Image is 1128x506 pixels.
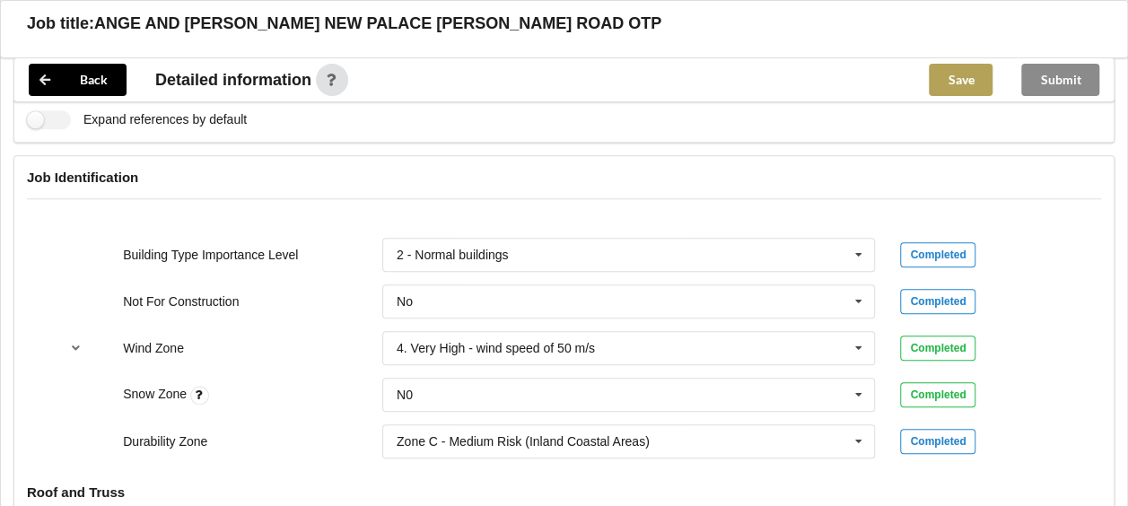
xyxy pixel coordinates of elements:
[27,169,1101,186] h4: Job Identification
[27,13,94,34] h3: Job title:
[155,72,311,88] span: Detailed information
[123,294,239,309] label: Not For Construction
[94,13,661,34] h3: ANGE AND [PERSON_NAME] NEW PALACE [PERSON_NAME] ROAD OTP
[900,289,975,314] div: Completed
[900,242,975,267] div: Completed
[397,435,650,448] div: Zone C - Medium Risk (Inland Coastal Areas)
[123,434,207,449] label: Durability Zone
[27,484,1101,501] h4: Roof and Truss
[900,336,975,361] div: Completed
[27,110,247,129] label: Expand references by default
[397,388,413,401] div: N0
[58,332,93,364] button: reference-toggle
[123,341,184,355] label: Wind Zone
[397,249,509,261] div: 2 - Normal buildings
[29,64,127,96] button: Back
[123,387,190,401] label: Snow Zone
[900,382,975,407] div: Completed
[123,248,298,262] label: Building Type Importance Level
[900,429,975,454] div: Completed
[397,295,413,308] div: No
[397,342,595,354] div: 4. Very High - wind speed of 50 m/s
[929,64,992,96] button: Save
